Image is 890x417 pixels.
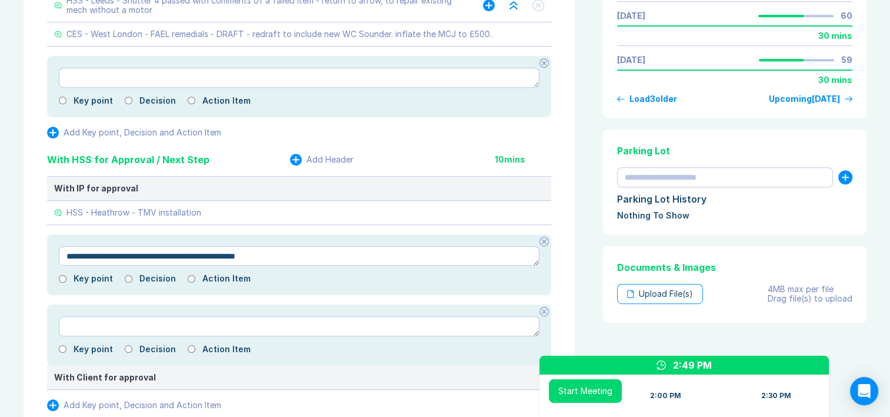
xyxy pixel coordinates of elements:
div: Add Key point, Decision and Action Item [64,401,221,410]
div: HSS - Heathrow - TMV installation [66,208,201,217]
div: Add Key point, Decision and Action Item [64,128,221,137]
div: 10 mins [495,155,551,164]
div: Add Header [306,155,354,164]
div: 59 [841,55,852,65]
div: 30 mins [818,31,852,41]
div: With IP for approval [54,184,544,193]
div: Upload File(s) [617,284,703,304]
label: Key point [74,274,113,283]
div: 2:49 PM [673,358,712,372]
div: 4MB max per file [768,284,852,294]
div: Parking Lot [617,144,852,158]
div: Nothing To Show [617,211,852,220]
a: Upcoming[DATE] [769,94,852,104]
a: [DATE] [617,11,645,21]
label: Action Item [202,274,251,283]
label: Decision [139,274,176,283]
div: Parking Lot History [617,192,852,206]
label: Key point [74,96,113,105]
button: Add Key point, Decision and Action Item [47,127,221,138]
div: Drag file(s) to upload [768,294,852,303]
label: Decision [139,96,176,105]
div: Documents & Images [617,260,852,274]
div: Open Intercom Messenger [850,377,878,405]
button: Start Meeting [549,379,622,403]
div: With HSS for Approval / Next Step [47,153,209,167]
button: Add Key point, Decision and Action Item [47,399,221,411]
button: Add Header [290,154,354,166]
label: Key point [74,345,113,354]
div: With Client for approval [54,373,544,382]
div: 2:30 PM [761,391,791,401]
div: 60 [841,11,852,21]
div: Load 3 older [629,94,677,104]
a: [DATE] [617,55,645,65]
label: Action Item [202,345,251,354]
div: Upcoming [DATE] [769,94,840,104]
div: CES - West London - FAEL remedials - DRAFT - redraft to include new WC Sounder. inflate the MCJ t... [66,29,492,39]
div: 30 mins [818,75,852,85]
label: Decision [139,345,176,354]
div: 2:00 PM [650,391,681,401]
label: Action Item [202,96,251,105]
button: Load3older [617,94,677,104]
